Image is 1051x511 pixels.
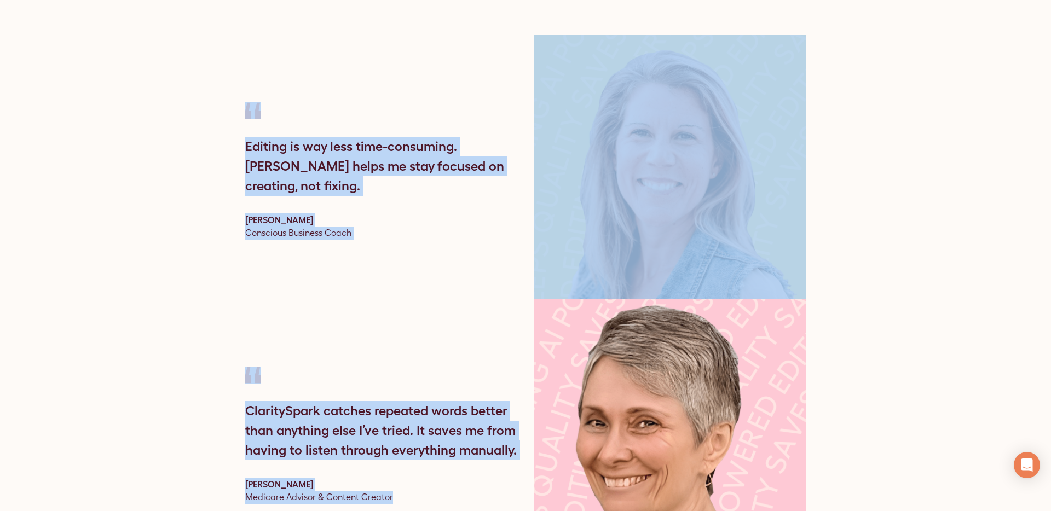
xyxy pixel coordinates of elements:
div: [PERSON_NAME] [245,213,313,227]
div: [PERSON_NAME] [245,478,313,491]
div: Editing is way less time-consuming. [PERSON_NAME] helps me stay focused on creating, not fixing. [245,137,517,196]
div: Open Intercom Messenger [1014,452,1040,478]
div: Conscious Business Coach [245,227,351,240]
div: ClaritySpark catches repeated words better than anything else I’ve tried. It saves me from having... [245,401,517,460]
div: Medicare Advisor & Content Creator [245,491,393,504]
